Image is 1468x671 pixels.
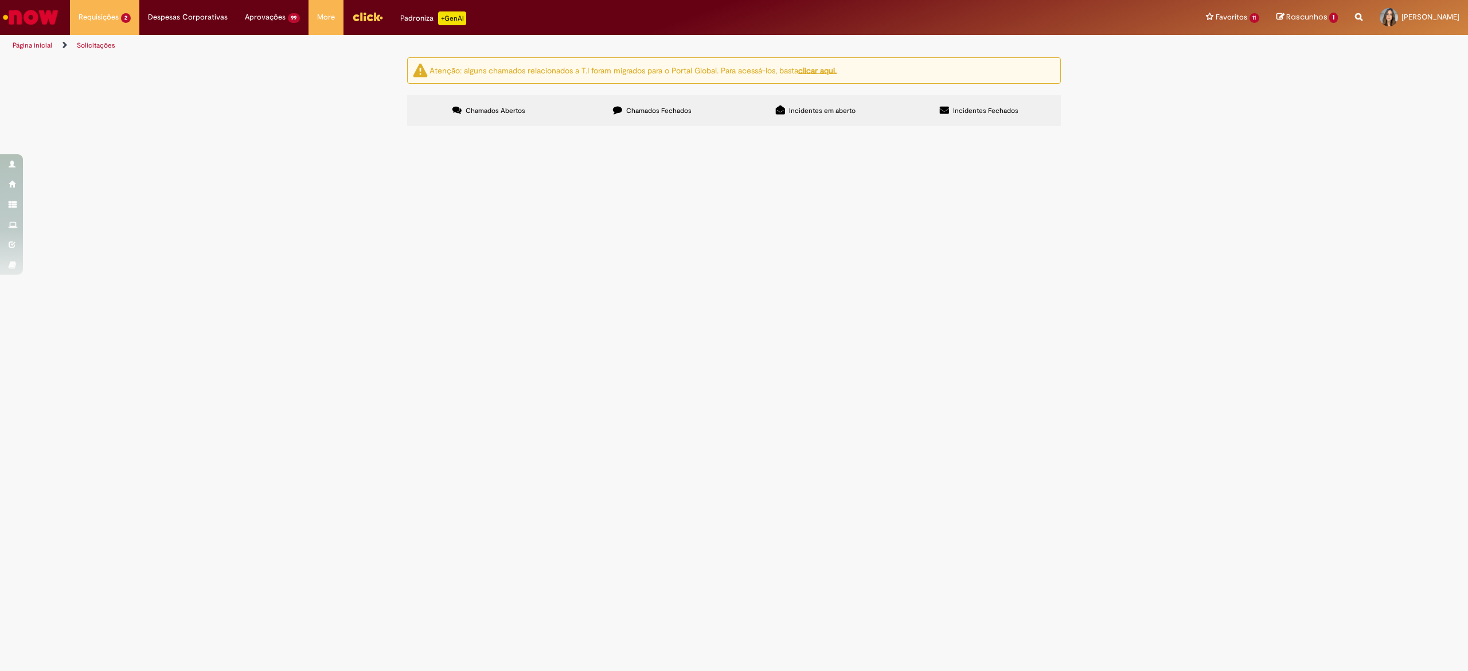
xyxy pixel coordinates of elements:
[9,35,970,56] ul: Trilhas de página
[1,6,60,29] img: ServiceNow
[1329,13,1338,23] span: 1
[77,41,115,50] a: Solicitações
[466,106,525,115] span: Chamados Abertos
[288,13,300,23] span: 99
[1286,11,1328,22] span: Rascunhos
[245,11,286,23] span: Aprovações
[352,8,383,25] img: click_logo_yellow_360x200.png
[953,106,1018,115] span: Incidentes Fechados
[1216,11,1247,23] span: Favoritos
[789,106,856,115] span: Incidentes em aberto
[438,11,466,25] p: +GenAi
[148,11,228,23] span: Despesas Corporativas
[430,65,837,75] ng-bind-html: Atenção: alguns chamados relacionados a T.I foram migrados para o Portal Global. Para acessá-los,...
[1401,12,1459,22] span: [PERSON_NAME]
[798,65,837,75] a: clicar aqui.
[121,13,131,23] span: 2
[1276,12,1338,23] a: Rascunhos
[1250,13,1260,23] span: 11
[79,11,119,23] span: Requisições
[13,41,52,50] a: Página inicial
[626,106,692,115] span: Chamados Fechados
[400,11,466,25] div: Padroniza
[317,11,335,23] span: More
